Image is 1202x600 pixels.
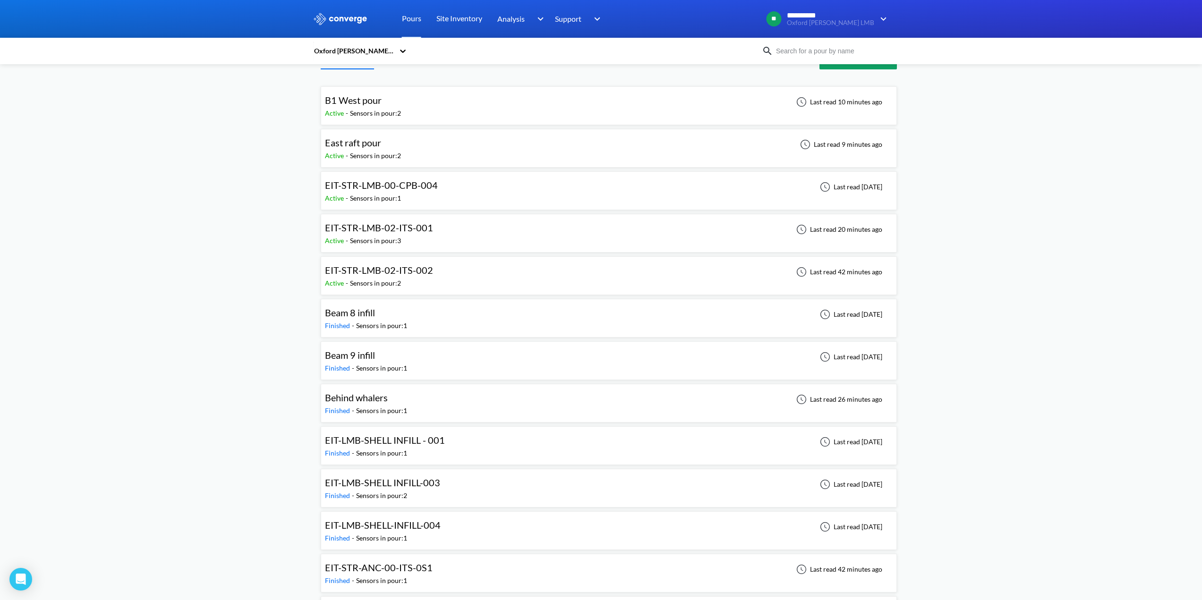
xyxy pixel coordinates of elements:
[325,364,352,372] span: Finished
[497,13,525,25] span: Analysis
[352,406,356,414] span: -
[352,534,356,542] span: -
[815,436,885,448] div: Last read [DATE]
[352,491,356,499] span: -
[762,45,773,57] img: icon-search.svg
[356,490,407,501] div: Sensors in pour: 2
[815,351,885,363] div: Last read [DATE]
[321,140,897,148] a: East raft pourActive-Sensors in pour:2Last read 9 minutes ago
[346,194,350,202] span: -
[313,13,368,25] img: logo_ewhite.svg
[325,237,346,245] span: Active
[325,406,352,414] span: Finished
[350,108,401,118] div: Sensors in pour: 2
[350,193,401,203] div: Sensors in pour: 1
[588,13,603,25] img: downArrow.svg
[325,152,346,160] span: Active
[356,575,407,586] div: Sensors in pour: 1
[321,225,897,233] a: EIT-STR-LMB-02-ITS-001Active-Sensors in pour:3Last read 20 minutes ago
[795,139,885,150] div: Last read 9 minutes ago
[791,96,885,108] div: Last read 10 minutes ago
[325,94,382,106] span: B1 West pour
[325,576,352,584] span: Finished
[325,562,433,573] span: EIT-STR-ANC-00-ITS-0S1
[325,477,440,488] span: EIT-LMB-SHELL INFILL-003
[352,576,356,584] span: -
[791,266,885,278] div: Last read 42 minutes ago
[313,46,394,56] div: Oxford [PERSON_NAME] LMB
[815,479,885,490] div: Last read [DATE]
[325,264,433,276] span: EIT-STR-LMB-02-ITS-002
[874,13,889,25] img: downArrow.svg
[321,267,897,275] a: EIT-STR-LMB-02-ITS-002Active-Sensors in pour:2Last read 42 minutes ago
[791,224,885,235] div: Last read 20 minutes ago
[321,395,897,403] a: Behind whalersFinished-Sensors in pour:1Last read 26 minutes ago
[555,13,581,25] span: Support
[356,406,407,416] div: Sensors in pour: 1
[321,480,897,488] a: EIT-LMB-SHELL INFILL-003Finished-Sensors in pour:2Last read [DATE]
[321,182,897,190] a: EIT-STR-LMB-00-CPB-004Active-Sensors in pour:1Last read [DATE]
[321,352,897,360] a: Beam 9 infillFinished-Sensors in pour:1Last read [DATE]
[325,392,388,403] span: Behind whalers
[325,321,352,330] span: Finished
[321,565,897,573] a: EIT-STR-ANC-00-ITS-0S1Finished-Sensors in pour:1Last read 42 minutes ago
[325,534,352,542] span: Finished
[346,152,350,160] span: -
[346,237,350,245] span: -
[356,448,407,458] div: Sensors in pour: 1
[325,137,381,148] span: East raft pour
[350,278,401,288] div: Sensors in pour: 2
[325,194,346,202] span: Active
[325,491,352,499] span: Finished
[350,236,401,246] div: Sensors in pour: 3
[321,97,897,105] a: B1 West pourActive-Sensors in pour:2Last read 10 minutes ago
[815,309,885,320] div: Last read [DATE]
[325,449,352,457] span: Finished
[321,522,897,530] a: EIT-LMB-SHELL-INFILL-004Finished-Sensors in pour:1Last read [DATE]
[815,521,885,532] div: Last read [DATE]
[791,394,885,405] div: Last read 26 minutes ago
[325,349,375,361] span: Beam 9 infill
[325,179,438,191] span: EIT-STR-LMB-00-CPB-004
[356,363,407,373] div: Sensors in pour: 1
[352,449,356,457] span: -
[325,519,441,531] span: EIT-LMB-SHELL-INFILL-004
[356,321,407,331] div: Sensors in pour: 1
[787,19,874,26] span: Oxford [PERSON_NAME] LMB
[346,279,350,287] span: -
[9,568,32,591] div: Open Intercom Messenger
[325,279,346,287] span: Active
[815,181,885,193] div: Last read [DATE]
[325,434,445,446] span: EIT-LMB-SHELL INFILL - 001
[321,437,897,445] a: EIT-LMB-SHELL INFILL - 001Finished-Sensors in pour:1Last read [DATE]
[325,307,375,318] span: Beam 8 infill
[531,13,546,25] img: downArrow.svg
[321,310,897,318] a: Beam 8 infillFinished-Sensors in pour:1Last read [DATE]
[346,109,350,117] span: -
[325,222,433,233] span: EIT-STR-LMB-02-ITS-001
[325,109,346,117] span: Active
[791,564,885,575] div: Last read 42 minutes ago
[352,364,356,372] span: -
[350,151,401,161] div: Sensors in pour: 2
[356,533,407,543] div: Sensors in pour: 1
[352,321,356,330] span: -
[773,46,887,56] input: Search for a pour by name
